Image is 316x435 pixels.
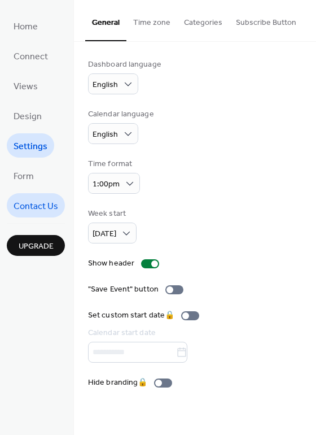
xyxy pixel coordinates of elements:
[14,138,47,155] span: Settings
[93,127,118,142] span: English
[7,163,41,188] a: Form
[14,48,48,66] span: Connect
[88,208,134,220] div: Week start
[93,77,118,93] span: English
[7,43,55,68] a: Connect
[14,198,58,215] span: Contact Us
[14,108,42,125] span: Design
[88,284,159,295] div: "Save Event" button
[88,108,154,120] div: Calendar language
[88,59,161,71] div: Dashboard language
[14,78,38,95] span: Views
[7,235,65,256] button: Upgrade
[7,193,65,217] a: Contact Us
[19,241,54,253] span: Upgrade
[7,14,45,38] a: Home
[7,73,45,98] a: Views
[7,103,49,128] a: Design
[14,18,38,36] span: Home
[14,168,34,185] span: Form
[88,258,134,269] div: Show header
[7,133,54,158] a: Settings
[93,227,116,242] span: [DATE]
[93,177,120,192] span: 1:00pm
[88,158,138,170] div: Time format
